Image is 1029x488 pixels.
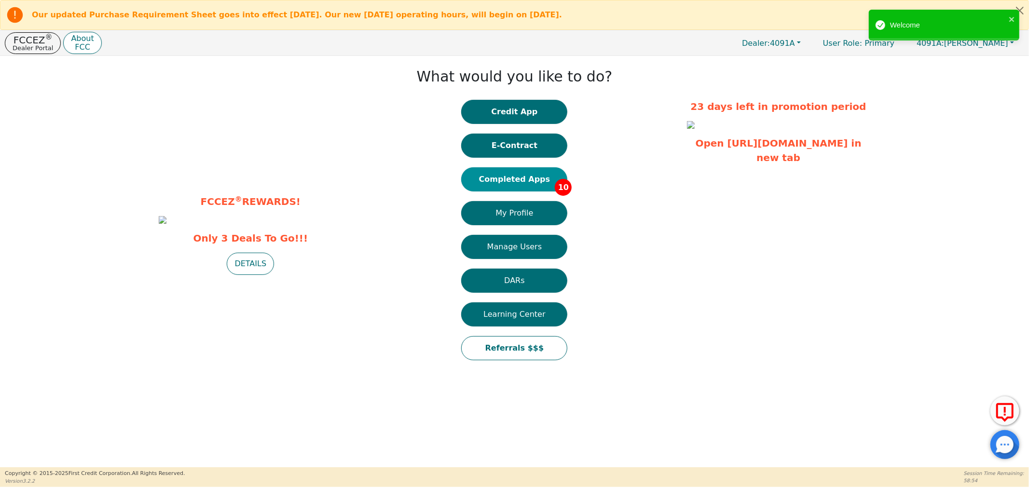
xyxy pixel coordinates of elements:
[71,35,94,42] p: About
[461,336,567,360] button: Referrals $$$
[132,470,185,476] span: All Rights Reserved.
[71,43,94,51] p: FCC
[461,201,567,225] button: My Profile
[13,45,53,51] p: Dealer Portal
[732,36,811,51] button: Dealer:4091A
[687,121,695,129] img: eab9ceb6-f085-4b14-b092-afb700910fde
[917,39,944,48] span: 4091A:
[823,39,862,48] span: User Role :
[696,137,862,163] a: Open [URL][DOMAIN_NAME] in new tab
[461,167,567,191] button: Completed Apps10
[461,269,567,293] button: DARs
[813,34,904,53] a: User Role: Primary
[159,194,342,209] p: FCCEZ REWARDS!
[159,231,342,245] span: Only 3 Deals To Go!!!
[159,216,166,224] img: 01abc07c-6fc8-4655-93cf-7a1d62f6e3fc
[5,470,185,478] p: Copyright © 2015- 2025 First Credit Corporation.
[555,179,572,196] span: 10
[461,235,567,259] button: Manage Users
[1009,14,1015,25] button: close
[964,470,1024,477] p: Session Time Remaining:
[227,253,274,275] button: DETAILS
[964,477,1024,484] p: 58:54
[461,302,567,326] button: Learning Center
[742,39,795,48] span: 4091A
[1011,0,1029,20] button: Close alert
[917,39,1008,48] span: [PERSON_NAME]
[990,396,1019,425] button: Report Error to FCC
[32,10,562,19] b: Our updated Purchase Requirement Sheet goes into effect [DATE]. Our new [DATE] operating hours, w...
[235,195,242,203] sup: ®
[742,39,770,48] span: Dealer:
[890,20,1006,31] div: Welcome
[13,35,53,45] p: FCCEZ
[417,68,613,85] h1: What would you like to do?
[461,134,567,158] button: E-Contract
[461,100,567,124] button: Credit App
[687,99,870,114] p: 23 days left in promotion period
[5,477,185,485] p: Version 3.2.2
[45,33,53,41] sup: ®
[5,32,61,54] button: FCCEZ®Dealer Portal
[813,34,904,53] p: Primary
[63,32,101,54] button: AboutFCC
